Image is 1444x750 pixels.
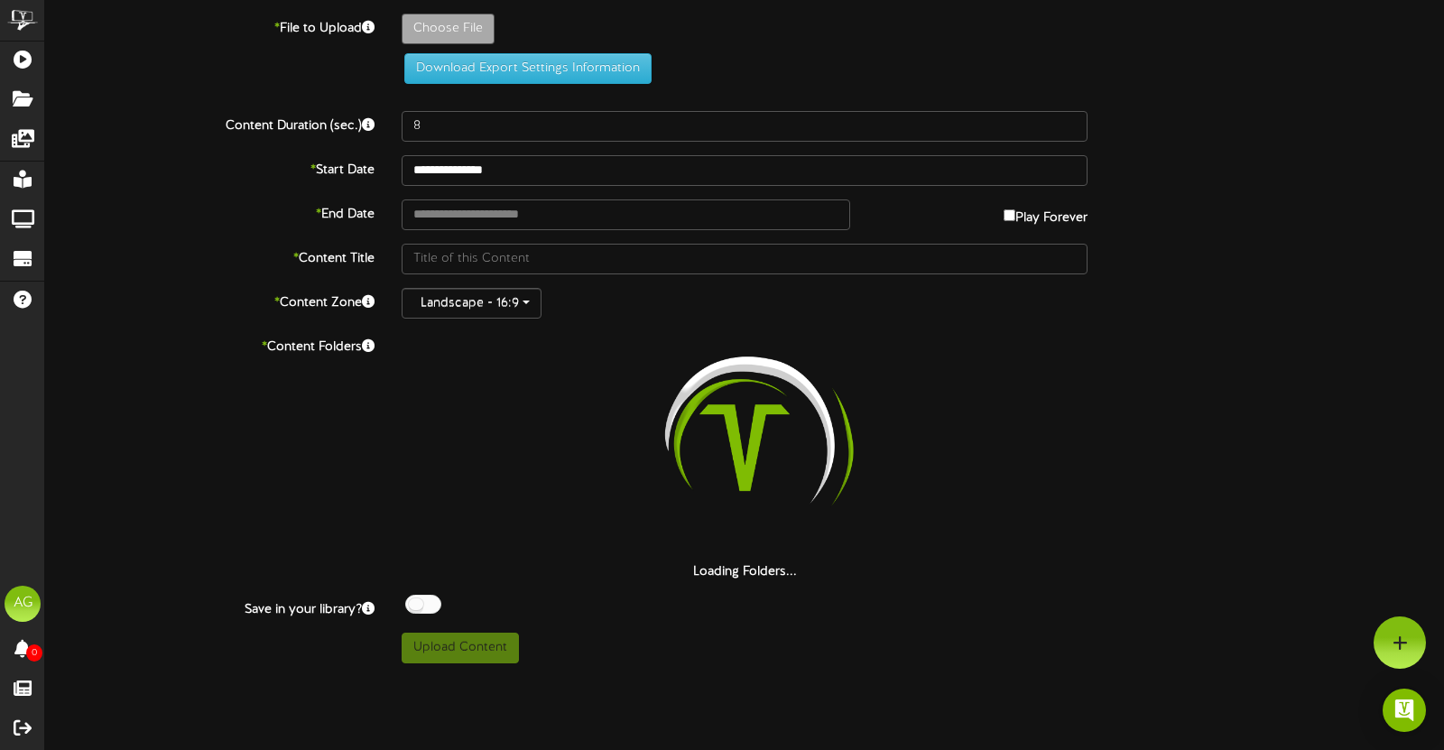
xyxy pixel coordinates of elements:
[32,288,388,312] label: Content Zone
[32,332,388,356] label: Content Folders
[693,565,797,579] strong: Loading Folders...
[1004,209,1015,221] input: Play Forever
[32,111,388,135] label: Content Duration (sec.)
[395,61,652,75] a: Download Export Settings Information
[5,586,41,622] div: AG
[32,244,388,268] label: Content Title
[404,53,652,84] button: Download Export Settings Information
[32,199,388,224] label: End Date
[402,633,519,663] button: Upload Content
[402,288,541,319] button: Landscape - 16:9
[32,595,388,619] label: Save in your library?
[1004,199,1088,227] label: Play Forever
[26,644,42,662] span: 0
[629,332,860,563] img: loading-spinner-2.png
[1383,689,1426,732] div: Open Intercom Messenger
[32,14,388,38] label: File to Upload
[32,155,388,180] label: Start Date
[402,244,1088,274] input: Title of this Content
